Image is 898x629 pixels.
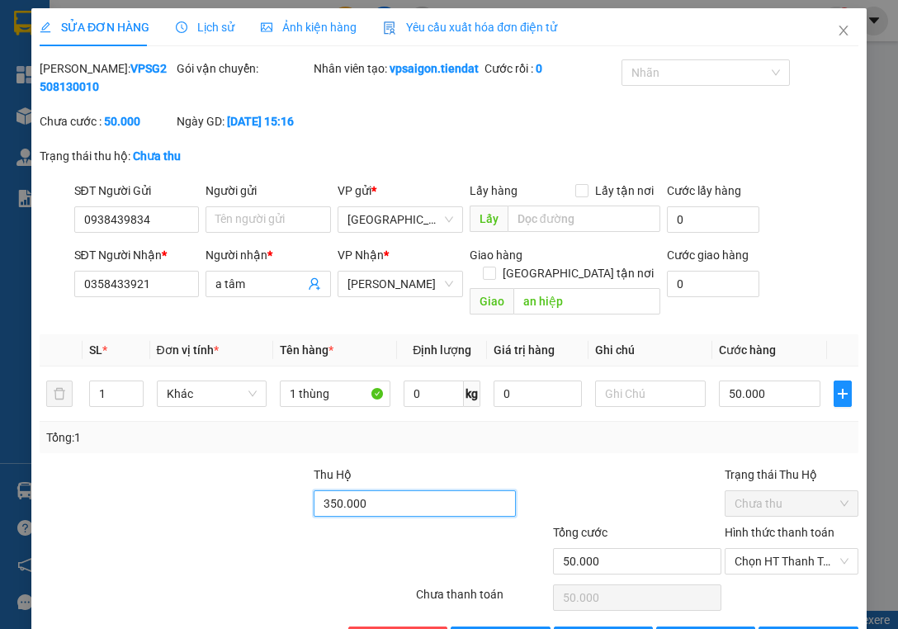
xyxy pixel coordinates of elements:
[834,381,852,407] button: plus
[553,526,607,539] span: Tổng cước
[470,184,518,197] span: Lấy hàng
[513,288,661,314] input: Dọc đường
[14,51,182,74] div: 0938439834
[667,184,741,197] label: Cước lấy hàng
[667,248,749,262] label: Cước giao hàng
[217,94,300,123] span: an hiệp
[338,248,384,262] span: VP Nhận
[667,206,759,233] input: Cước lấy hàng
[390,62,479,75] b: vpsaigon.tiendat
[508,206,661,232] input: Dọc đường
[314,59,481,78] div: Nhân viên tạo:
[667,271,759,297] input: Cước giao hàng
[261,21,357,34] span: Ảnh kiện hàng
[536,62,542,75] b: 0
[595,381,706,407] input: Ghi Chú
[40,21,149,34] span: SỬA ĐƠN HÀNG
[89,343,102,357] span: SL
[14,14,182,51] div: [GEOGRAPHIC_DATA]
[74,246,200,264] div: SĐT Người Nhận
[735,549,848,574] span: Chọn HT Thanh Toán
[494,343,555,357] span: Giá trị hàng
[206,246,331,264] div: Người nhận
[834,387,851,400] span: plus
[74,182,200,200] div: SĐT Người Gửi
[588,182,660,200] span: Lấy tận nơi
[46,428,348,447] div: Tổng: 1
[413,343,471,357] span: Định lượng
[280,343,333,357] span: Tên hàng
[176,21,234,34] span: Lịch sử
[157,343,219,357] span: Đơn vị tính
[14,14,40,31] span: Gửi:
[347,272,453,296] span: Tiên Thuỷ
[46,381,73,407] button: delete
[40,147,207,165] div: Trạng thái thu hộ:
[314,468,352,481] span: Thu Hộ
[193,71,325,94] div: 0358433921
[588,334,712,367] th: Ghi chú
[470,206,508,232] span: Lấy
[133,149,181,163] b: Chưa thu
[383,21,557,34] span: Yêu cầu xuất hóa đơn điện tử
[338,182,463,200] div: VP gửi
[484,59,618,78] div: Cước rồi :
[227,115,294,128] b: [DATE] 15:16
[383,21,396,35] img: icon
[176,21,187,33] span: clock-circle
[193,51,325,71] div: a tâm
[725,466,858,484] div: Trạng thái Thu Hộ
[206,182,331,200] div: Người gửi
[725,526,834,539] label: Hình thức thanh toán
[177,112,310,130] div: Ngày GD:
[308,277,321,291] span: user-add
[837,24,850,37] span: close
[470,288,513,314] span: Giao
[40,112,173,130] div: Chưa cước :
[177,59,310,78] div: Gói vận chuyển:
[719,343,776,357] span: Cước hàng
[193,103,217,121] span: DĐ:
[193,14,233,31] span: Nhận:
[414,585,551,614] div: Chưa thanh toán
[167,381,258,406] span: Khác
[280,381,390,407] input: VD: Bàn, Ghế
[470,248,522,262] span: Giao hàng
[735,491,848,516] span: Chưa thu
[820,8,867,54] button: Close
[104,115,140,128] b: 50.000
[464,381,480,407] span: kg
[496,264,660,282] span: [GEOGRAPHIC_DATA] tận nơi
[347,207,453,232] span: Sài Gòn
[193,14,325,51] div: [PERSON_NAME]
[40,59,173,96] div: [PERSON_NAME]:
[261,21,272,33] span: picture
[40,21,51,33] span: edit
